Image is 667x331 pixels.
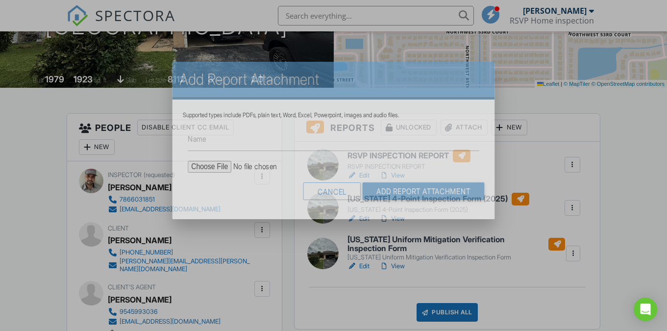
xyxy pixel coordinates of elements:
[303,182,361,200] div: Cancel
[179,70,488,89] h2: Add Report Attachment
[188,133,206,144] label: Name
[634,298,657,321] div: Open Intercom Messenger
[183,111,484,119] div: Supported types include PDFs, plain text, Word, Excel, Powerpoint, images and audio files.
[363,182,484,200] input: Add Report Attachment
